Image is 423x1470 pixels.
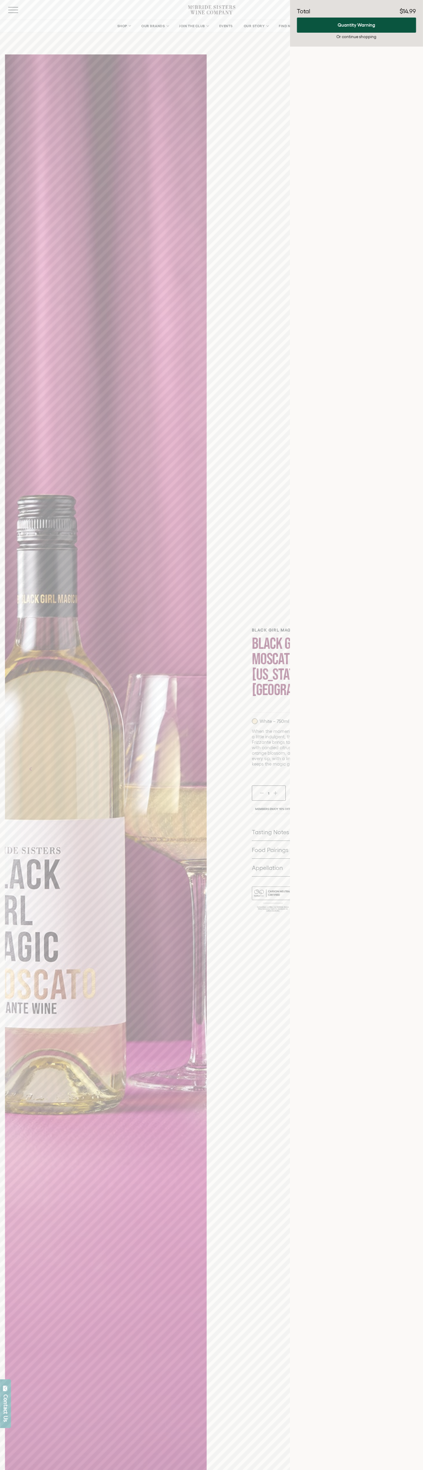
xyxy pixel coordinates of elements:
[252,859,383,876] a: Appellation
[137,20,172,32] a: OUR BRANDS
[252,841,383,858] a: Food Pairings
[252,804,383,814] li: Members enjoy 10% off or more. or to unlock savings.
[297,18,416,33] button: Quantity Warning
[400,8,416,15] span: $14.99
[252,823,383,841] a: Tasting Notes
[252,636,383,698] h1: Black Girl Magic Moscato Frizzanté [US_STATE] [GEOGRAPHIC_DATA]
[252,718,289,724] p: White – 750ml
[240,20,272,32] a: OUR STORY
[113,20,134,32] a: SHOP
[252,729,382,766] span: When the moment calls for something playful, bright, and just a little indulgent, this is the bot...
[275,20,310,32] a: FIND NEAR YOU
[8,7,30,13] button: Mobile Menu Trigger
[219,24,233,28] span: EVENTS
[3,1394,9,1422] div: Contact Us
[175,20,212,32] a: JOIN THE CLUB
[23,761,39,777] button: Previous
[297,34,416,40] div: Or continue shopping
[179,24,205,28] span: JOIN THE CLUB
[268,791,269,795] span: 1
[297,7,310,16] div: Total
[252,628,383,633] h6: Black Girl Magic Wines
[141,24,165,28] span: OUR BRANDS
[215,20,237,32] a: EVENTS
[279,24,306,28] span: FIND NEAR YOU
[173,761,189,777] button: Next
[117,24,127,28] span: SHOP
[244,24,265,28] span: OUR STORY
